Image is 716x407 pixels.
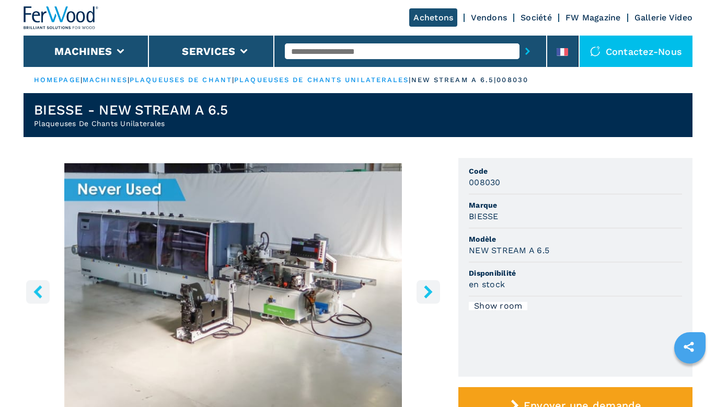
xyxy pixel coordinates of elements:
iframe: Chat [672,360,708,399]
a: machines [83,76,128,84]
h1: BIESSE - NEW STREAM A 6.5 [34,101,228,118]
span: Marque [469,200,682,210]
h3: en stock [469,278,505,290]
h3: NEW STREAM A 6.5 [469,244,549,256]
div: Contactez-nous [580,36,693,67]
button: submit-button [519,39,536,63]
img: Ferwood [24,6,99,29]
a: plaqueuses de chants unilaterales [234,76,409,84]
a: Gallerie Video [634,13,693,22]
a: sharethis [676,334,702,360]
h3: 008030 [469,176,501,188]
h3: BIESSE [469,210,499,222]
span: Code [469,166,682,176]
a: HOMEPAGE [34,76,80,84]
span: | [80,76,83,84]
span: Disponibilité [469,268,682,278]
span: | [409,76,411,84]
a: plaqueuses de chant [130,76,232,84]
a: Achetons [409,8,457,27]
button: left-button [26,280,50,303]
span: Modèle [469,234,682,244]
button: right-button [417,280,440,303]
button: Machines [54,45,112,58]
p: new stream a 6.5 | [411,75,497,85]
button: Services [182,45,235,58]
span: | [232,76,234,84]
span: | [128,76,130,84]
img: Contactez-nous [590,46,600,56]
a: Vendons [471,13,507,22]
div: Show room [469,302,527,310]
a: Société [521,13,552,22]
h2: Plaqueuses De Chants Unilaterales [34,118,228,129]
a: FW Magazine [565,13,621,22]
p: 008030 [496,75,528,85]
